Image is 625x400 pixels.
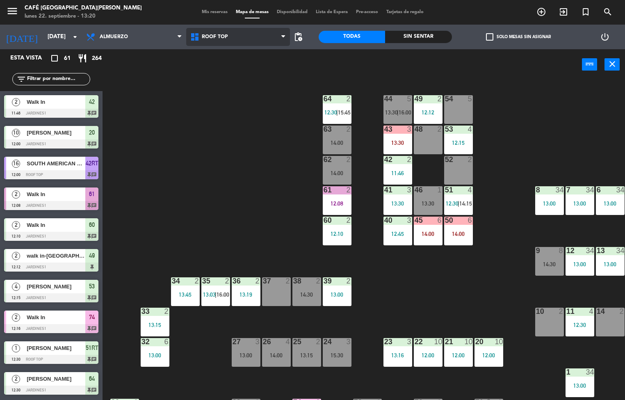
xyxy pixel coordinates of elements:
[26,75,90,84] input: Filtrar por nombre...
[383,352,412,358] div: 13:16
[27,98,85,106] span: Walk In
[323,140,351,146] div: 14:00
[323,292,351,297] div: 13:00
[316,338,321,345] div: 2
[12,252,20,260] span: 2
[285,277,290,285] div: 2
[262,352,291,358] div: 14:00
[397,109,399,116] span: |
[319,31,385,43] div: Todas
[323,231,351,237] div: 12:10
[25,12,142,21] div: lunes 22. septiembre - 13:20
[407,126,412,133] div: 3
[597,247,597,254] div: 13
[89,220,95,230] span: 60
[89,281,95,291] span: 53
[12,283,20,291] span: 4
[536,247,536,254] div: 9
[86,343,98,353] span: 51RT
[12,160,20,168] span: 16
[27,375,85,383] span: [PERSON_NAME]
[141,322,169,328] div: 13:15
[603,7,613,17] i: search
[437,126,442,133] div: 2
[324,109,337,116] span: 12:30
[323,170,351,176] div: 14:00
[535,201,564,206] div: 13:00
[589,308,594,315] div: 4
[486,33,493,41] span: check_box_outline_blank
[600,32,610,42] i: power_settings_new
[25,4,142,12] div: Café [GEOGRAPHIC_DATA][PERSON_NAME]
[586,368,594,376] div: 34
[555,186,563,194] div: 34
[232,10,273,14] span: Mapa de mesas
[445,156,445,163] div: 52
[12,313,20,322] span: 2
[383,140,412,146] div: 13:30
[596,261,625,267] div: 13:00
[445,126,445,133] div: 53
[566,383,594,389] div: 13:00
[346,186,351,194] div: 2
[382,10,428,14] span: Tarjetas de regalo
[458,200,459,207] span: |
[559,308,563,315] div: 2
[70,32,80,42] i: arrow_drop_down
[468,156,472,163] div: 2
[414,352,443,358] div: 12:00
[596,201,625,206] div: 13:00
[336,109,338,116] span: |
[255,338,260,345] div: 3
[12,375,20,383] span: 2
[445,217,445,224] div: 50
[50,53,59,63] i: crop_square
[16,74,26,84] i: filter_list
[27,344,85,352] span: [PERSON_NAME]
[12,221,20,229] span: 2
[566,201,594,206] div: 13:00
[383,170,412,176] div: 11:46
[352,10,382,14] span: Pre-acceso
[273,10,312,14] span: Disponibilidad
[198,10,232,14] span: Mis reservas
[292,292,321,297] div: 14:30
[255,277,260,285] div: 2
[597,186,597,194] div: 6
[225,277,230,285] div: 2
[89,128,95,137] span: 20
[495,338,503,345] div: 10
[535,261,564,267] div: 14:30
[89,312,95,322] span: 74
[385,31,452,43] div: Sin sentar
[89,189,95,199] span: 61
[27,190,85,199] span: Walk In
[89,374,95,384] span: 64
[86,158,98,168] span: 42RT
[399,109,411,116] span: 16:00
[604,58,620,71] button: close
[27,221,85,229] span: Walk In
[346,126,351,133] div: 2
[293,338,294,345] div: 25
[27,251,85,260] span: walk in-[GEOGRAPHIC_DATA]
[445,95,445,103] div: 54
[444,352,473,358] div: 12:00
[232,292,260,297] div: 13:19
